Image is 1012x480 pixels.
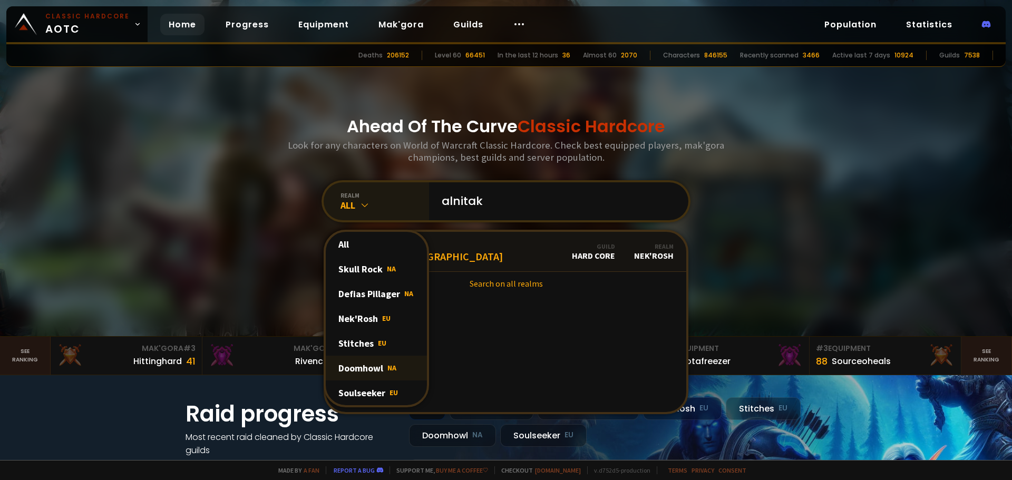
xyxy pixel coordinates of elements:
input: Search a character... [435,182,676,220]
div: 88 [816,354,828,368]
div: In the last 12 hours [498,51,558,60]
div: Nek'Rosh [326,306,427,331]
div: Soulseeker [326,380,427,405]
div: [DEMOGRAPHIC_DATA] [395,240,503,263]
span: Made by [272,466,319,474]
div: 10924 [894,51,913,60]
span: Level 37 [395,240,503,250]
a: Equipment [290,14,357,35]
div: Notafreezer [680,355,731,368]
span: Checkout [494,466,581,474]
span: AOTC [45,12,130,37]
div: Mak'Gora [57,343,196,354]
small: NA [472,430,483,440]
div: Sourceoheals [832,355,891,368]
div: Almost 60 [583,51,617,60]
span: Classic Hardcore [518,114,665,138]
span: v. d752d5 - production [587,466,650,474]
h4: Most recent raid cleaned by Classic Hardcore guilds [186,430,396,457]
span: # 3 [816,343,828,354]
a: Progress [217,14,277,35]
a: Mak'gora [370,14,432,35]
div: 7538 [964,51,980,60]
a: Mak'Gora#2Rivench100 [202,337,354,375]
a: Level37[DEMOGRAPHIC_DATA]GuildHard CoreRealmNek'Rosh [326,232,686,272]
a: See all progress [186,457,254,469]
div: Active last 7 days [832,51,890,60]
a: Statistics [898,14,961,35]
a: Terms [668,466,687,474]
div: 66451 [465,51,485,60]
span: NA [404,289,413,298]
a: a fan [304,466,319,474]
div: Skull Rock [326,257,427,281]
div: Nek'Rosh [643,397,722,420]
small: Classic Hardcore [45,12,130,21]
span: Support me, [390,466,488,474]
h3: Look for any characters on World of Warcraft Classic Hardcore. Check best equipped players, mak'g... [284,139,728,163]
div: Equipment [816,343,955,354]
span: EU [390,388,398,397]
div: 846155 [704,51,727,60]
div: Deaths [358,51,383,60]
div: 2070 [621,51,637,60]
small: EU [779,403,787,414]
a: #3Equipment88Sourceoheals [810,337,961,375]
a: Home [160,14,205,35]
div: Recently scanned [740,51,799,60]
span: EU [382,314,391,323]
span: EU [378,338,386,348]
div: All [326,232,427,257]
div: Hittinghard [133,355,182,368]
h1: Ahead Of The Curve [347,114,665,139]
small: EU [699,403,708,414]
div: realm [340,191,429,199]
a: Search on all realms [326,272,686,295]
div: Equipment [664,343,803,354]
span: NA [387,363,396,373]
div: Doomhowl [326,356,427,380]
div: Guild [572,242,615,250]
div: Stitches [326,331,427,356]
a: Seeranking [961,337,1012,375]
a: Population [816,14,885,35]
div: Stitches [726,397,801,420]
div: Characters [663,51,700,60]
div: Doomhowl [409,424,496,447]
div: Mak'Gora [209,343,347,354]
span: NA [387,264,396,273]
div: Realm [634,242,674,250]
div: Rivench [295,355,328,368]
div: 36 [562,51,570,60]
a: Classic HardcoreAOTC [6,6,148,42]
small: EU [565,430,573,440]
div: Guilds [939,51,960,60]
div: Nek'Rosh [634,242,674,261]
a: Mak'Gora#3Hittinghard41 [51,337,202,375]
a: Privacy [692,466,714,474]
a: #2Equipment88Notafreezer [658,337,810,375]
div: 3466 [803,51,820,60]
div: 206152 [387,51,409,60]
span: # 3 [183,343,196,354]
a: Buy me a coffee [436,466,488,474]
a: Guilds [445,14,492,35]
a: [DOMAIN_NAME] [535,466,581,474]
a: Report a bug [334,466,375,474]
h1: Raid progress [186,397,396,430]
div: Hard Core [572,242,615,261]
div: 41 [186,354,196,368]
a: Consent [718,466,746,474]
div: Level 60 [435,51,461,60]
div: Defias Pillager [326,281,427,306]
div: Soulseeker [500,424,587,447]
div: All [340,199,429,211]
